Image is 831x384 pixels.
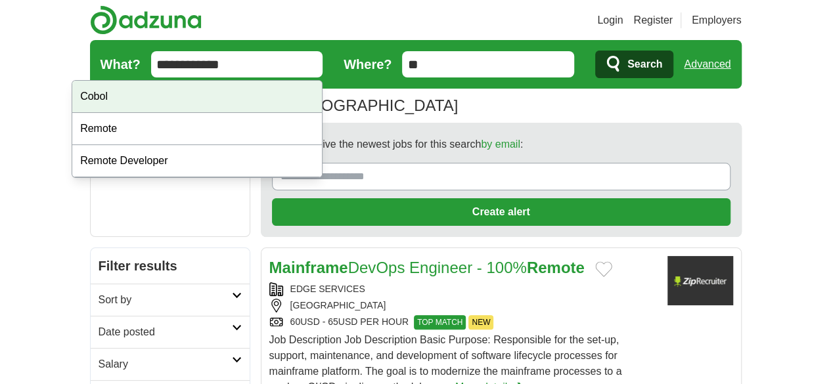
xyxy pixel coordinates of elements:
a: by email [481,139,520,150]
h2: Date posted [99,324,232,340]
label: What? [101,54,141,74]
div: EDGE SERVICES [269,282,657,296]
div: Remote [72,113,322,145]
strong: Remote [527,259,585,276]
h2: Salary [99,356,232,372]
button: Search [595,51,673,78]
a: Employers [692,12,742,28]
div: 60USD - 65USD PER HOUR [269,315,657,330]
div: Cobol [72,81,322,113]
span: TOP MATCH [414,315,466,330]
a: MainframeDevOps Engineer - 100%Remote [269,259,585,276]
div: [GEOGRAPHIC_DATA] [269,299,657,312]
strong: Mainframe [269,259,348,276]
a: Salary [91,348,250,380]
a: Sort by [91,284,250,316]
button: Create alert [272,198,730,226]
div: Remote Developer [72,145,322,177]
img: Adzuna logo [90,5,202,35]
h2: Filter results [91,248,250,284]
img: Company logo [667,256,733,305]
span: Receive the newest jobs for this search : [298,137,523,152]
a: Login [597,12,623,28]
h2: Sort by [99,292,232,308]
button: Add to favorite jobs [595,261,612,277]
a: Register [633,12,673,28]
a: Date posted [91,316,250,348]
a: Advanced [684,51,730,77]
span: Search [627,51,662,77]
label: Where? [344,54,392,74]
span: NEW [468,315,493,330]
